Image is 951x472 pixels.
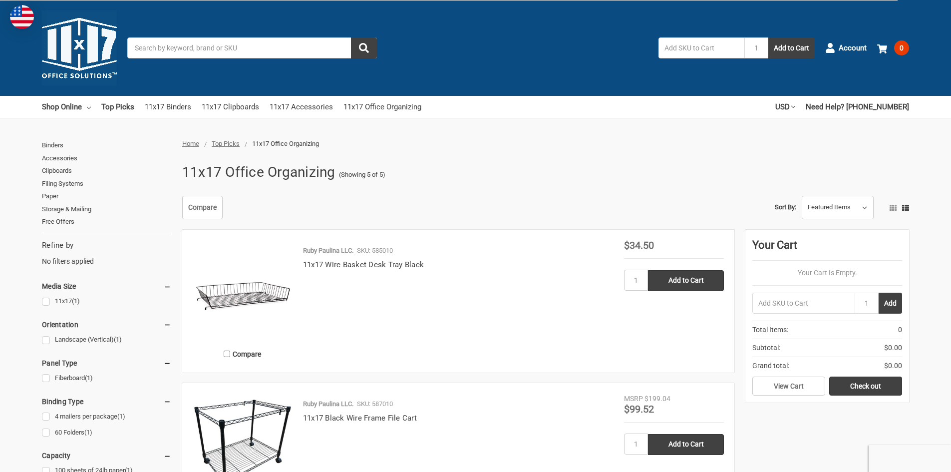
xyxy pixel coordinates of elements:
p: Ruby Paulina LLC. [303,399,353,409]
a: USD [775,96,795,118]
p: Your Cart Is Empty. [752,268,902,278]
span: $34.50 [624,239,654,251]
a: Top Picks [212,140,240,147]
a: 0 [877,35,909,61]
span: Account [839,42,867,54]
a: Compare [182,196,223,220]
a: Paper [42,190,171,203]
a: 11x17 Black Wire Frame File Cart [303,414,417,423]
a: Landscape (Vertical) [42,333,171,347]
a: Shop Online [42,96,91,118]
a: 60 Folders [42,426,171,440]
h5: Orientation [42,319,171,331]
h5: Refine by [42,240,171,251]
a: Filing Systems [42,177,171,190]
a: Need Help? [PHONE_NUMBER] [806,96,909,118]
a: Fiberboard [42,372,171,385]
span: 0 [894,40,909,55]
span: 0 [898,325,902,335]
a: 11x17 Wire Basket Desk Tray Black [303,260,424,269]
span: (1) [72,297,80,305]
a: Clipboards [42,164,171,177]
a: Top Picks [101,96,134,118]
span: (1) [114,336,122,343]
span: $0.00 [884,361,902,371]
span: (1) [117,413,125,420]
a: Storage & Mailing [42,203,171,216]
a: Binders [42,139,171,152]
span: Grand total: [752,361,789,371]
span: $199.04 [644,395,670,403]
h5: Media Size [42,280,171,292]
input: Compare [224,351,230,357]
h5: Capacity [42,450,171,462]
a: 11x17 Clipboards [202,96,259,118]
span: $99.52 [624,403,654,415]
a: 11x17 Office Organizing [343,96,421,118]
input: Search by keyword, brand or SKU [127,37,377,58]
button: Add [879,293,902,314]
input: Add SKU to Cart [752,293,855,314]
a: 11x17 [42,295,171,308]
a: Free Offers [42,215,171,228]
h1: 11x17 Office Organizing [182,159,335,185]
span: (1) [84,429,92,436]
input: Add to Cart [648,270,724,291]
a: Check out [829,377,902,396]
img: 11x17.com [42,10,117,85]
a: 11x17 Binders [145,96,191,118]
label: Sort By: [775,200,796,215]
p: SKU: 585010 [357,246,393,256]
img: duty and tax information for United States [10,5,34,29]
button: Add to Cart [768,37,815,58]
p: Ruby Paulina LLC. [303,246,353,256]
a: 4 mailers per package [42,410,171,424]
div: Your Cart [752,237,902,261]
input: Add SKU to Cart [658,37,744,58]
span: Total Items: [752,325,788,335]
h5: Binding Type [42,396,171,408]
a: Accessories [42,152,171,165]
label: Compare [193,346,293,362]
span: $0.00 [884,343,902,353]
span: 11x17 Office Organizing [252,140,319,147]
input: Add to Cart [648,434,724,455]
span: Subtotal: [752,343,780,353]
span: (Showing 5 of 5) [339,170,385,180]
a: Home [182,140,199,147]
h5: Panel Type [42,357,171,369]
div: MSRP [624,394,643,404]
a: View Cart [752,377,825,396]
span: (1) [85,374,93,382]
div: No filters applied [42,240,171,267]
iframe: Google Customer Reviews [869,445,951,472]
a: Account [825,35,867,61]
p: SKU: 587010 [357,399,393,409]
a: 11x17 Accessories [270,96,333,118]
img: 11x17 Wire Basket Desk Tray Black [193,240,293,340]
